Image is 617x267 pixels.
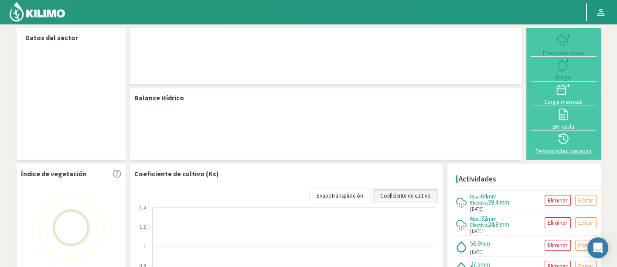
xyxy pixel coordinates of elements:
[578,218,593,228] p: Editar
[545,217,571,228] button: Eliminar
[309,188,371,203] a: Evapotranspiración
[575,217,597,228] button: Editar
[470,216,481,222] span: Real:
[470,239,481,247] span: 56.9
[470,205,484,213] span: [DATE]
[21,168,87,179] p: Índice de vegetación
[548,218,568,228] p: Eliminar
[487,192,497,200] span: mm
[548,195,568,205] p: Eliminar
[575,195,597,206] button: Editar
[470,193,481,200] span: Real:
[578,240,593,250] p: Editar
[575,240,597,251] button: Editar
[533,74,594,80] div: Riego
[139,205,146,210] text: 1.4
[134,92,184,103] p: Balance Hídrico
[25,32,117,43] p: Datos del sector
[548,240,568,250] p: Eliminar
[470,228,484,235] span: [DATE]
[531,106,597,130] button: BH Tabla
[143,244,146,249] text: 1
[9,1,66,22] img: Kilimo
[533,123,594,130] div: BH Tabla
[531,32,597,57] button: Precipitaciones
[545,240,571,251] button: Eliminar
[470,249,484,256] span: [DATE]
[470,199,488,206] span: Efectiva
[531,131,597,155] button: Temporadas pasadas
[545,195,571,206] button: Eliminar
[481,240,490,247] span: mm
[481,214,487,222] span: 32
[139,224,146,229] text: 1.2
[481,192,487,200] span: 64
[487,215,497,222] span: mm
[488,198,509,206] span: 39.4 mm
[459,175,496,183] h4: Actividades
[587,237,608,258] div: Open Intercom Messenger
[533,148,594,154] div: Temporadas pasadas
[533,50,594,56] div: Precipitaciones
[488,220,509,229] span: 24.8 mm
[531,57,597,81] button: Riego
[373,188,438,203] a: Coeficiente de cultivo
[134,168,219,179] p: Coeficiente de cultivo (Kc)
[470,222,488,228] span: Efectiva
[578,195,593,205] p: Editar
[531,82,597,106] button: Carga mensual
[533,99,594,105] div: Carga mensual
